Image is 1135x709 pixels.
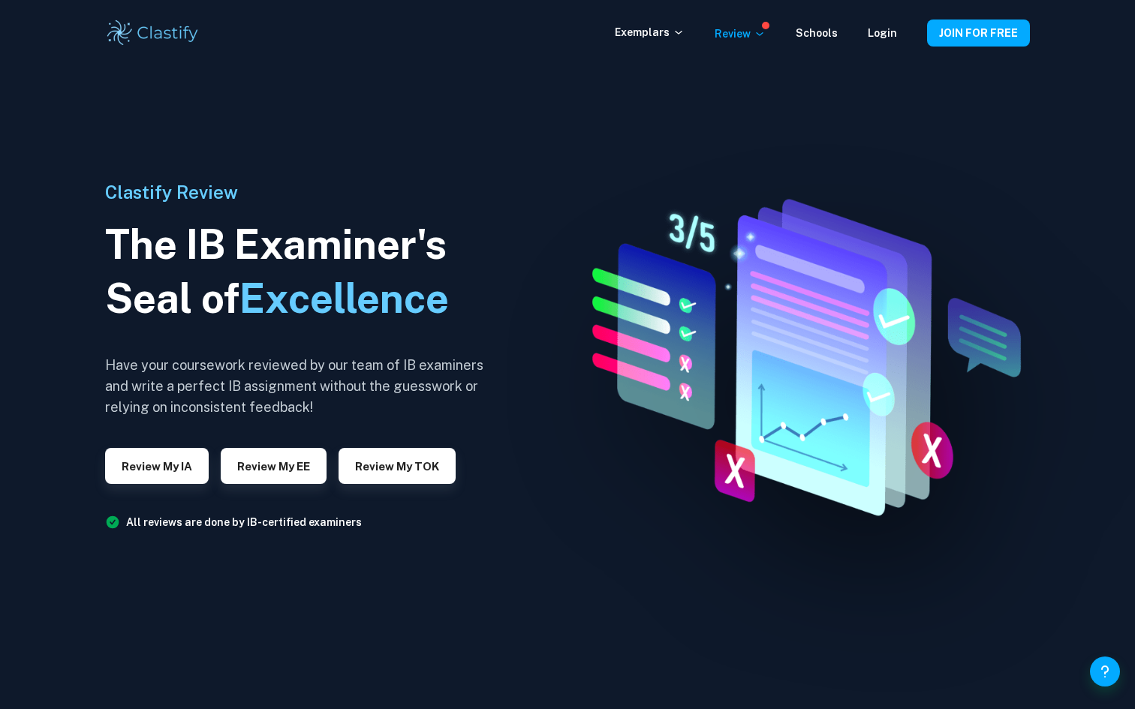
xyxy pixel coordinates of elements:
button: Review my EE [221,448,327,484]
a: Login [868,27,897,39]
a: Schools [796,27,838,39]
h1: The IB Examiner's Seal of [105,218,495,326]
img: Clastify logo [105,18,200,48]
button: Help and Feedback [1090,656,1120,686]
p: Review [715,26,766,42]
a: All reviews are done by IB-certified examiners [126,516,362,528]
h6: Have your coursework reviewed by our team of IB examiners and write a perfect IB assignment witho... [105,355,495,418]
span: Excellence [239,275,449,322]
button: JOIN FOR FREE [927,20,1030,47]
h6: Clastify Review [105,179,495,206]
button: Review my TOK [339,448,456,484]
img: IA Review hero [551,185,1044,525]
button: Review my IA [105,448,209,484]
p: Exemplars [615,24,685,41]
